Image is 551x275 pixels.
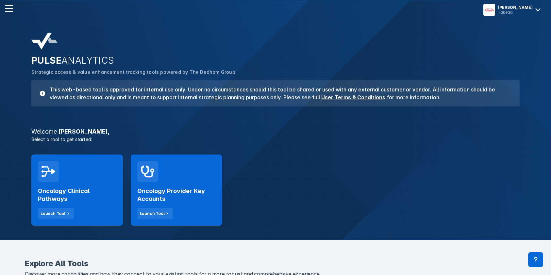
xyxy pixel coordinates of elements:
[25,260,526,267] h2: Explore All Tools
[27,129,524,135] h3: [PERSON_NAME] ,
[137,208,173,219] button: Launch Tool
[321,94,385,101] a: User Terms & Conditions
[485,5,494,14] img: menu button
[61,55,114,66] span: ANALYTICS
[46,86,512,101] h3: This web-based tool is approved for internal use only. Under no circumstances should this tool be...
[31,154,123,226] a: Oncology Clinical PathwaysLaunch Tool
[5,5,13,12] img: menu--horizontal.svg
[140,211,165,217] div: Launch Tool
[38,208,74,219] button: Launch Tool
[528,252,543,267] div: Contact Support
[31,69,520,76] p: Strategic access & value enhancement tracking tools powered by The Dedham Group
[498,10,533,15] div: Takeda
[31,128,57,135] span: Welcome
[38,187,116,203] h2: Oncology Clinical Pathways
[131,154,222,226] a: Oncology Provider Key AccountsLaunch Tool
[498,5,533,10] div: [PERSON_NAME]
[27,136,524,143] p: Select a tool to get started:
[137,187,216,203] h2: Oncology Provider Key Accounts
[41,211,65,217] div: Launch Tool
[31,33,58,50] img: pulse-analytics-logo
[31,55,520,66] h2: PULSE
